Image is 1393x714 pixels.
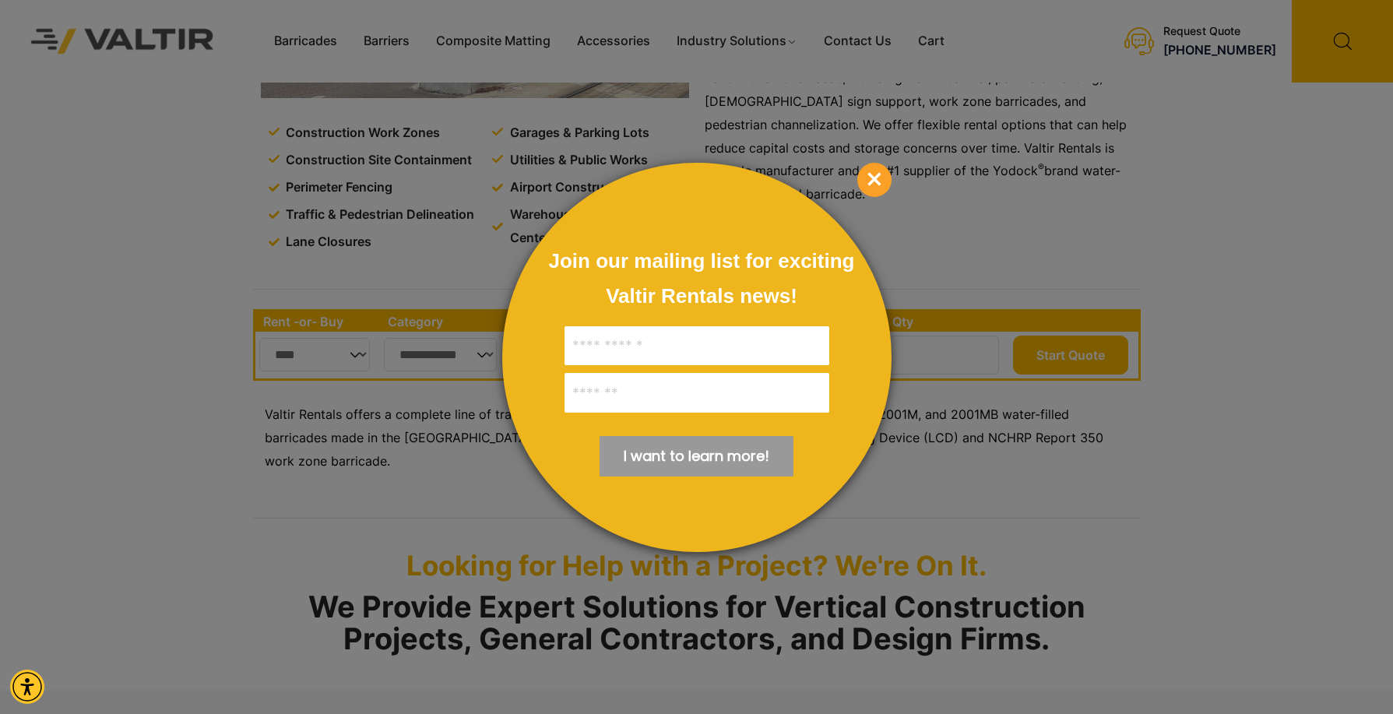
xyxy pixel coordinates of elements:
[10,670,44,704] div: Accessibility Menu
[549,242,855,312] div: Join our mailing list for exciting Valtir Rentals ​news!
[600,436,793,477] div: Submit
[565,326,829,366] input: Full Name:*
[549,249,855,308] span: Join our mailing list for exciting Valtir Rentals ​news!
[857,163,892,197] div: Close
[565,373,829,413] input: Email:*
